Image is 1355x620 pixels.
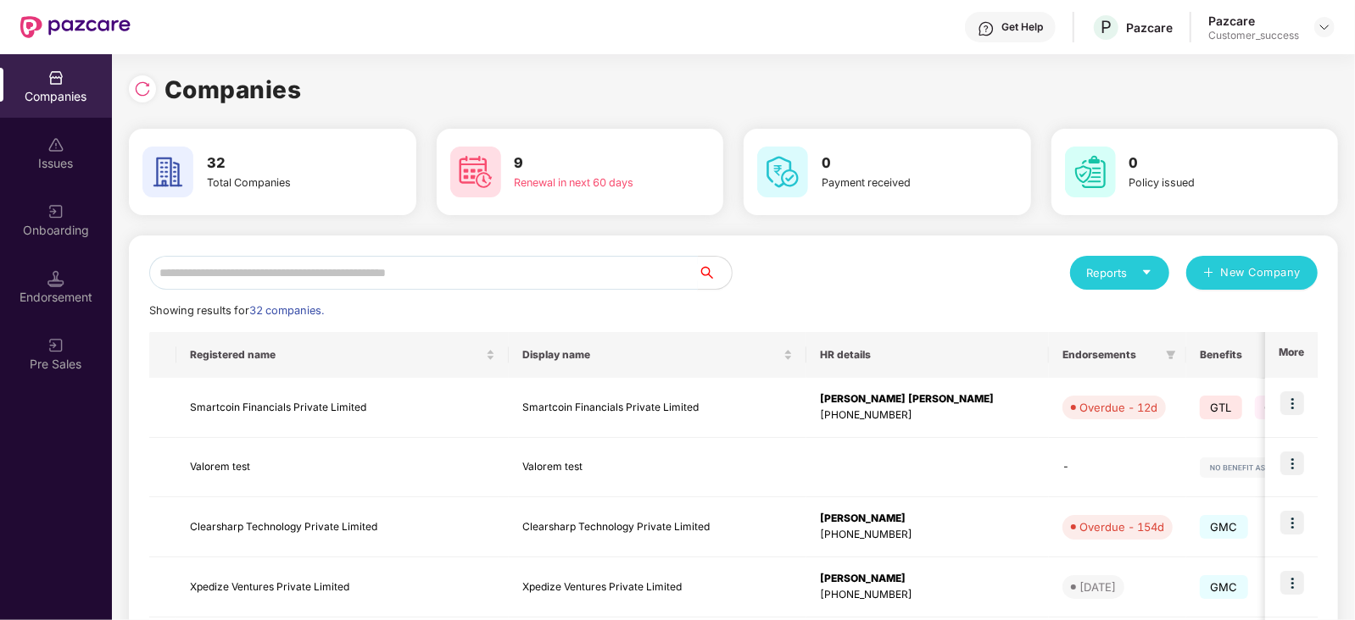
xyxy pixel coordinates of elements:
img: icon [1280,511,1304,534]
h3: 0 [822,152,967,174]
h1: Companies [164,71,302,108]
img: svg+xml;base64,PHN2ZyB4bWxucz0iaHR0cDovL3d3dy53My5vcmcvMjAwMC9zdmciIHdpZHRoPSI2MCIgaGVpZ2h0PSI2MC... [450,147,501,197]
span: filter [1163,345,1179,365]
td: Clearsharp Technology Private Limited [509,497,806,557]
span: GMC [1200,515,1248,539]
th: Registered name [176,332,509,378]
div: Get Help [1001,20,1043,34]
th: HR details [806,332,1049,378]
div: Policy issued [1129,174,1275,191]
div: Overdue - 12d [1079,399,1157,416]
div: [PERSON_NAME] [PERSON_NAME] [820,391,1035,407]
td: Smartcoin Financials Private Limited [176,378,509,438]
span: Showing results for [149,304,324,317]
span: P [1101,17,1112,37]
img: svg+xml;base64,PHN2ZyBpZD0iSGVscC0zMngzMiIgeG1sbnM9Imh0dHA6Ly93d3cudzMub3JnLzIwMDAvc3ZnIiB3aWR0aD... [978,20,995,37]
h3: 32 [207,152,353,174]
h3: 9 [515,152,661,174]
span: GMC [1200,575,1248,599]
img: svg+xml;base64,PHN2ZyBpZD0iUmVsb2FkLTMyeDMyIiB4bWxucz0iaHR0cDovL3d3dy53My5vcmcvMjAwMC9zdmciIHdpZH... [134,80,151,97]
img: svg+xml;base64,PHN2ZyB3aWR0aD0iMjAiIGhlaWdodD0iMjAiIHZpZXdCb3g9IjAgMCAyMCAyMCIgZmlsbD0ibm9uZSIgeG... [47,203,64,220]
span: GPA [1255,396,1298,419]
span: Registered name [190,348,482,362]
div: Total Companies [207,174,353,191]
img: svg+xml;base64,PHN2ZyB3aWR0aD0iMTQuNSIgaGVpZ2h0PSIxNC41IiB2aWV3Qm94PSIwIDAgMTYgMTYiIGZpbGw9Im5vbm... [47,270,64,287]
img: svg+xml;base64,PHN2ZyBpZD0iSXNzdWVzX2Rpc2FibGVkIiB4bWxucz0iaHR0cDovL3d3dy53My5vcmcvMjAwMC9zdmciIH... [47,136,64,153]
img: New Pazcare Logo [20,16,131,38]
span: filter [1166,350,1176,360]
span: New Company [1221,264,1302,281]
img: svg+xml;base64,PHN2ZyBpZD0iRHJvcGRvd24tMzJ4MzIiIHhtbG5zPSJodHRwOi8vd3d3LnczLm9yZy8yMDAwL3N2ZyIgd2... [1318,20,1331,34]
span: 32 companies. [249,304,324,317]
img: icon [1280,391,1304,415]
img: icon [1280,571,1304,595]
div: Payment received [822,174,967,191]
div: Reports [1087,264,1152,281]
img: svg+xml;base64,PHN2ZyB3aWR0aD0iMjAiIGhlaWdodD0iMjAiIHZpZXdCb3g9IjAgMCAyMCAyMCIgZmlsbD0ibm9uZSIgeG... [47,337,64,354]
img: icon [1280,451,1304,475]
div: Renewal in next 60 days [515,174,661,191]
td: Clearsharp Technology Private Limited [176,497,509,557]
td: Valorem test [509,438,806,498]
div: [PHONE_NUMBER] [820,527,1035,543]
img: svg+xml;base64,PHN2ZyB4bWxucz0iaHR0cDovL3d3dy53My5vcmcvMjAwMC9zdmciIHdpZHRoPSI2MCIgaGVpZ2h0PSI2MC... [142,147,193,197]
img: svg+xml;base64,PHN2ZyB4bWxucz0iaHR0cDovL3d3dy53My5vcmcvMjAwMC9zdmciIHdpZHRoPSI2MCIgaGVpZ2h0PSI2MC... [1065,147,1116,197]
button: search [697,256,733,290]
img: svg+xml;base64,PHN2ZyBpZD0iQ29tcGFuaWVzIiB4bWxucz0iaHR0cDovL3d3dy53My5vcmcvMjAwMC9zdmciIHdpZHRoPS... [47,69,64,86]
th: More [1265,332,1318,378]
td: Xpedize Ventures Private Limited [176,557,509,617]
span: Endorsements [1062,348,1159,362]
span: GTL [1200,396,1242,419]
div: Pazcare [1126,19,1173,36]
div: Pazcare [1208,13,1299,29]
h3: 0 [1129,152,1275,174]
img: svg+xml;base64,PHN2ZyB4bWxucz0iaHR0cDovL3d3dy53My5vcmcvMjAwMC9zdmciIHdpZHRoPSI2MCIgaGVpZ2h0PSI2MC... [757,147,808,197]
div: Customer_success [1208,29,1299,42]
td: Xpedize Ventures Private Limited [509,557,806,617]
img: svg+xml;base64,PHN2ZyB4bWxucz0iaHR0cDovL3d3dy53My5vcmcvMjAwMC9zdmciIHdpZHRoPSIxMjIiIGhlaWdodD0iMj... [1200,457,1303,478]
div: [DATE] [1079,578,1116,595]
div: [PERSON_NAME] [820,511,1035,527]
td: Smartcoin Financials Private Limited [509,378,806,438]
div: [PERSON_NAME] [820,571,1035,587]
span: caret-down [1141,267,1152,278]
td: Valorem test [176,438,509,498]
div: Overdue - 154d [1079,518,1164,535]
th: Display name [509,332,806,378]
div: [PHONE_NUMBER] [820,407,1035,423]
div: [PHONE_NUMBER] [820,587,1035,603]
span: plus [1203,267,1214,280]
td: - [1049,438,1186,498]
span: search [697,266,732,280]
span: Display name [522,348,780,362]
button: plusNew Company [1186,256,1318,290]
